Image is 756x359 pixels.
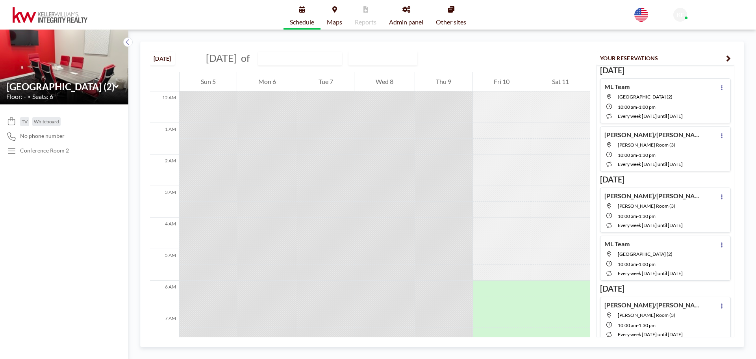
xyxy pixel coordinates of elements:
span: Snelling Room (3) [618,203,675,209]
span: 1:30 PM [639,152,656,158]
h3: [DATE] [600,65,731,75]
span: - [637,152,639,158]
span: - [637,322,639,328]
span: Lexington Room (2) [618,94,673,100]
div: 7 AM [150,312,179,344]
h4: ML Team [604,240,630,248]
span: Floor: - [6,93,26,100]
span: Whiteboard [34,119,59,125]
div: Thu 9 [415,72,472,91]
button: [DATE] [150,52,175,65]
h4: [PERSON_NAME]/[PERSON_NAME] [604,301,703,309]
span: No phone number [20,132,65,140]
span: 1:30 PM [639,213,656,219]
span: every week [DATE] until [DATE] [618,331,683,337]
span: every week [DATE] until [DATE] [618,161,683,167]
div: 5 AM [150,249,179,281]
span: Lexington Room (2) [618,251,673,257]
div: 4 AM [150,218,179,249]
span: Maps [327,19,342,25]
span: 1:00 PM [639,261,656,267]
span: 10:00 AM [618,322,637,328]
input: Lexington Room (2) [7,81,114,92]
div: 1 AM [150,123,179,154]
span: • [28,94,30,99]
span: KWIR Front Desk [690,9,734,15]
span: WEEKLY VIEW [350,53,395,63]
div: 3 AM [150,186,179,218]
h3: [DATE] [600,175,731,184]
span: - [637,213,639,219]
input: Lexington Room (2) [258,52,334,65]
button: YOUR RESERVATIONS [597,51,734,65]
div: Search for option [349,52,417,65]
span: 10:00 AM [618,152,637,158]
span: every week [DATE] until [DATE] [618,113,683,119]
span: every week [DATE] until [DATE] [618,270,683,276]
div: Sat 11 [531,72,590,91]
span: Other sites [436,19,466,25]
span: every week [DATE] until [DATE] [618,222,683,228]
div: 2 AM [150,154,179,186]
span: Schedule [290,19,314,25]
p: Conference Room 2 [20,147,69,154]
span: Snelling Room (3) [618,142,675,148]
span: of [241,52,250,64]
div: Wed 8 [354,72,414,91]
span: Seats: 6 [32,93,53,100]
span: Reports [355,19,376,25]
h3: [DATE] [600,284,731,294]
span: Admin panel [389,19,423,25]
span: - [637,261,639,267]
div: Tue 7 [297,72,354,91]
img: organization-logo [13,7,87,23]
h4: [PERSON_NAME]/[PERSON_NAME] [604,131,703,139]
input: Search for option [396,53,404,63]
span: 1:00 PM [639,104,656,110]
h4: ML Team [604,83,630,91]
div: Fri 10 [473,72,531,91]
span: 10:00 AM [618,104,637,110]
span: Snelling Room (3) [618,312,675,318]
span: TV [22,119,28,125]
h4: [PERSON_NAME]/[PERSON_NAME] [604,192,703,200]
span: [DATE] [206,52,237,64]
div: Sun 5 [180,72,237,91]
div: 12 AM [150,91,179,123]
div: Mon 6 [237,72,297,91]
span: Admin [690,16,704,22]
span: 1:30 PM [639,322,656,328]
div: 6 AM [150,281,179,312]
span: 10:00 AM [618,261,637,267]
span: 10:00 AM [618,213,637,219]
span: KF [677,11,684,19]
span: - [637,104,639,110]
